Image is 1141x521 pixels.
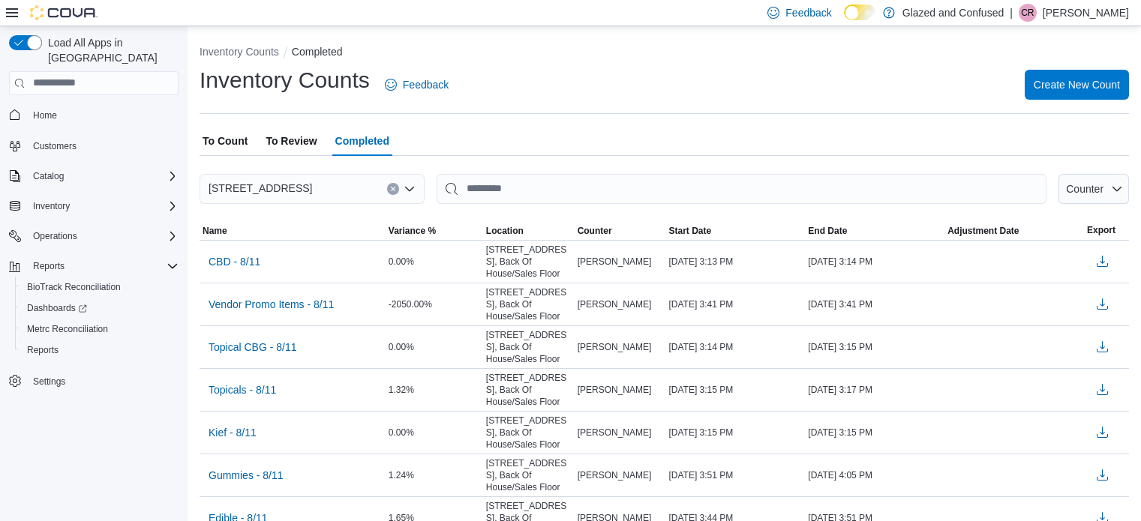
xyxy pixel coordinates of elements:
h1: Inventory Counts [200,65,370,95]
span: Settings [27,371,179,390]
button: Topical CBG - 8/11 [203,336,303,358]
button: Home [3,104,185,126]
span: Kief - 8/11 [209,425,257,440]
div: [STREET_ADDRESS], Back Of House/Sales Floor [483,283,575,325]
span: Customers [33,140,77,152]
button: Start Date [665,222,805,240]
span: [STREET_ADDRESS] [209,179,312,197]
div: 0.00% [386,424,483,442]
span: Settings [33,376,65,388]
button: Operations [27,227,83,245]
span: Topical CBG - 8/11 [209,340,297,355]
button: Reports [3,256,185,277]
span: Adjustment Date [947,225,1019,237]
nav: An example of EuiBreadcrumbs [200,44,1129,62]
span: Feedback [403,77,449,92]
div: [DATE] 3:15 PM [805,338,944,356]
span: Reports [27,344,59,356]
button: Catalog [27,167,70,185]
button: Name [200,222,386,240]
button: End Date [805,222,944,240]
span: Operations [27,227,179,245]
img: Cova [30,5,98,20]
span: Customers [27,136,179,155]
span: Inventory [27,197,179,215]
span: Start Date [668,225,711,237]
button: Kief - 8/11 [203,421,263,444]
span: Reports [21,341,179,359]
div: [DATE] 3:15 PM [805,424,944,442]
button: Inventory [3,196,185,217]
div: [DATE] 3:14 PM [805,253,944,271]
button: Inventory Counts [200,46,279,58]
span: Completed [335,126,389,156]
div: [DATE] 3:13 PM [665,253,805,271]
div: [DATE] 3:41 PM [665,295,805,313]
div: [DATE] 3:41 PM [805,295,944,313]
div: 0.00% [386,253,483,271]
button: Location [483,222,575,240]
a: Customers [27,137,83,155]
span: Feedback [785,5,831,20]
button: Counter [575,222,666,240]
span: Reports [27,257,179,275]
button: Catalog [3,166,185,187]
span: [PERSON_NAME] [578,384,652,396]
span: [PERSON_NAME] [578,469,652,481]
button: Inventory [27,197,76,215]
span: End Date [808,225,847,237]
span: Dashboards [27,302,87,314]
span: BioTrack Reconciliation [27,281,121,293]
span: Create New Count [1034,77,1120,92]
a: Reports [21,341,65,359]
button: Variance % [386,222,483,240]
button: BioTrack Reconciliation [15,277,185,298]
a: BioTrack Reconciliation [21,278,127,296]
button: Create New Count [1025,70,1129,100]
span: Load All Apps in [GEOGRAPHIC_DATA] [42,35,179,65]
button: Customers [3,135,185,157]
a: Settings [27,373,71,391]
span: Name [203,225,227,237]
span: Dark Mode [844,20,845,21]
span: Counter [578,225,612,237]
span: Catalog [33,170,64,182]
span: CBD - 8/11 [209,254,260,269]
a: Home [27,106,63,124]
button: Counter [1058,174,1129,204]
span: [PERSON_NAME] [578,256,652,268]
button: Reports [27,257,71,275]
div: [STREET_ADDRESS], Back Of House/Sales Floor [483,369,575,411]
div: -2050.00% [386,295,483,313]
div: [DATE] 3:17 PM [805,381,944,399]
span: To Count [203,126,248,156]
button: CBD - 8/11 [203,250,266,273]
span: Gummies - 8/11 [209,468,284,483]
button: Topicals - 8/11 [203,379,282,401]
span: Operations [33,230,77,242]
span: Reports [33,260,65,272]
button: Clear input [387,183,399,195]
span: Home [27,106,179,124]
span: Vendor Promo Items - 8/11 [209,297,334,312]
button: Settings [3,370,185,391]
div: Cody Rosenthal [1019,4,1037,22]
span: Variance % [389,225,436,237]
button: Open list of options [404,183,416,195]
div: 1.32% [386,381,483,399]
span: Catalog [27,167,179,185]
button: Vendor Promo Items - 8/11 [203,293,340,316]
span: BioTrack Reconciliation [21,278,179,296]
span: [PERSON_NAME] [578,298,652,310]
a: Feedback [379,70,455,100]
span: Counter [1066,183,1103,195]
div: 1.24% [386,466,483,484]
button: Operations [3,226,185,247]
p: [PERSON_NAME] [1043,4,1129,22]
div: [DATE] 4:05 PM [805,466,944,484]
div: [STREET_ADDRESS], Back Of House/Sales Floor [483,241,575,283]
span: Home [33,109,57,121]
span: [PERSON_NAME] [578,427,652,439]
a: Dashboards [21,299,93,317]
button: Gummies - 8/11 [203,464,290,487]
